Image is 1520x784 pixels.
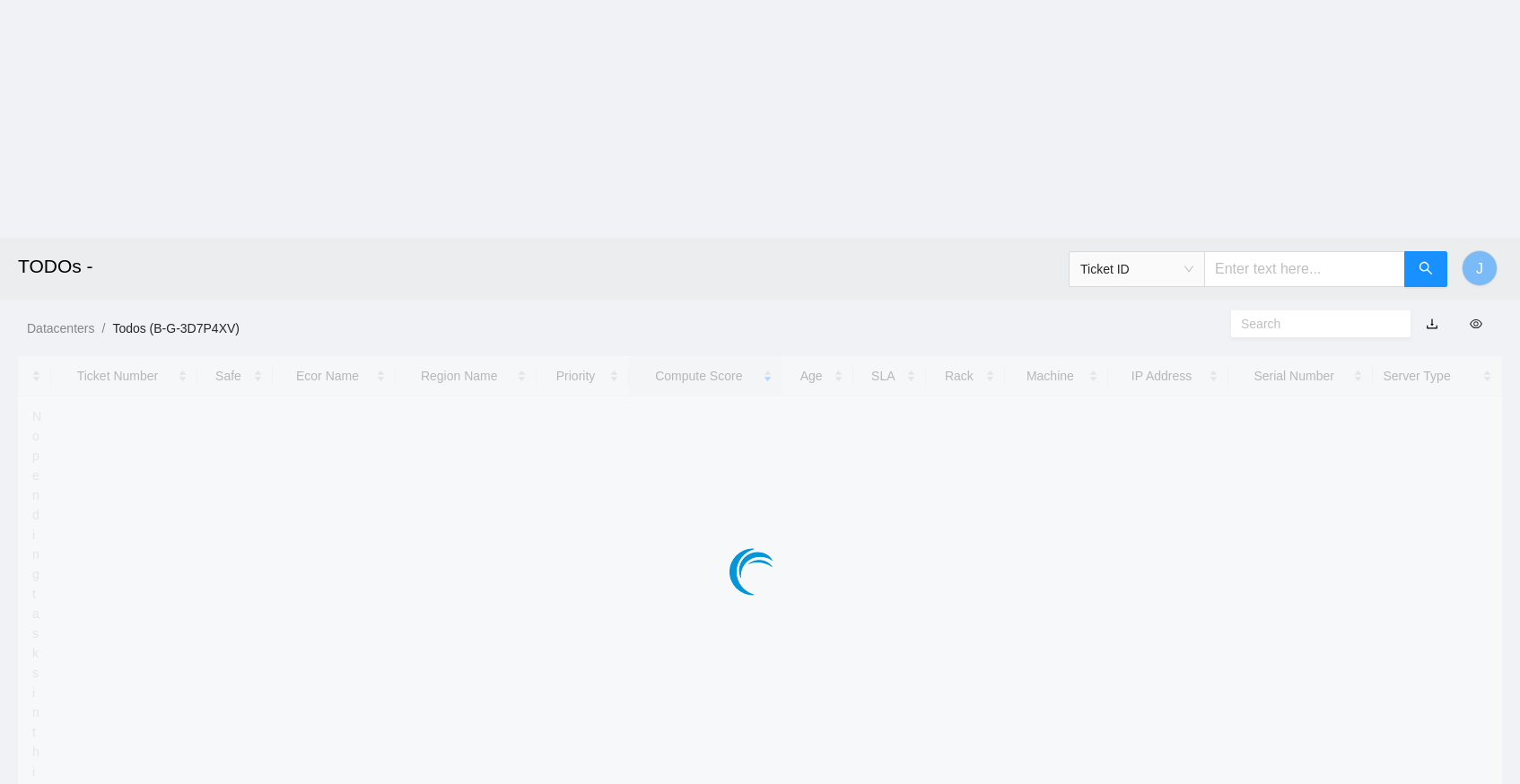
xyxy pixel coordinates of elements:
[18,238,1057,295] h2: TODOs -
[1476,257,1483,280] span: J
[1404,251,1447,287] button: search
[27,321,94,335] a: Datacenters
[1462,250,1498,286] button: J
[112,321,240,335] a: Todos (B-G-3D7P4XV)
[1241,314,1386,334] input: Search
[1412,309,1452,338] button: download
[1470,318,1482,330] span: eye
[1204,251,1405,287] input: Enter text here...
[1419,261,1433,278] span: search
[1080,256,1193,283] span: Ticket ID
[101,321,105,335] span: /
